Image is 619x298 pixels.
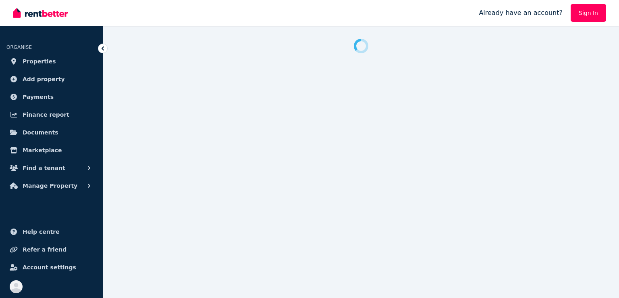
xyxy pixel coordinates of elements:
a: Sign In [571,4,606,22]
span: Help centre [23,227,60,237]
a: Finance report [6,107,96,123]
span: Finance report [23,110,69,120]
span: Manage Property [23,181,77,191]
span: Add property [23,74,65,84]
span: ORGANISE [6,44,32,50]
img: RentBetter [13,7,68,19]
span: Properties [23,57,56,66]
a: Refer a friend [6,241,96,258]
a: Documents [6,124,96,141]
a: Properties [6,53,96,69]
button: Manage Property [6,178,96,194]
a: Add property [6,71,96,87]
span: Find a tenant [23,163,65,173]
a: Payments [6,89,96,105]
button: Find a tenant [6,160,96,176]
span: Documents [23,128,58,137]
span: Payments [23,92,54,102]
span: Account settings [23,262,76,272]
a: Marketplace [6,142,96,158]
span: Refer a friend [23,245,66,254]
a: Help centre [6,224,96,240]
span: Marketplace [23,145,62,155]
a: Account settings [6,259,96,275]
span: Already have an account? [479,8,563,18]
